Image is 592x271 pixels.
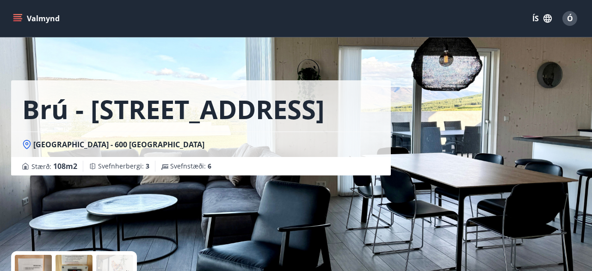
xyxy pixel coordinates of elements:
[559,7,581,30] button: Ó
[31,161,77,172] span: Stærð :
[146,162,149,170] span: 3
[53,161,77,171] span: 108 m2
[33,139,204,150] span: [GEOGRAPHIC_DATA] - 600 [GEOGRAPHIC_DATA]
[567,13,573,24] span: Ó
[11,10,63,27] button: menu
[208,162,211,170] span: 6
[98,162,149,171] span: Svefnherbergi :
[170,162,211,171] span: Svefnstæði :
[527,10,557,27] button: ÍS
[22,91,325,126] h1: Brú - [STREET_ADDRESS]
